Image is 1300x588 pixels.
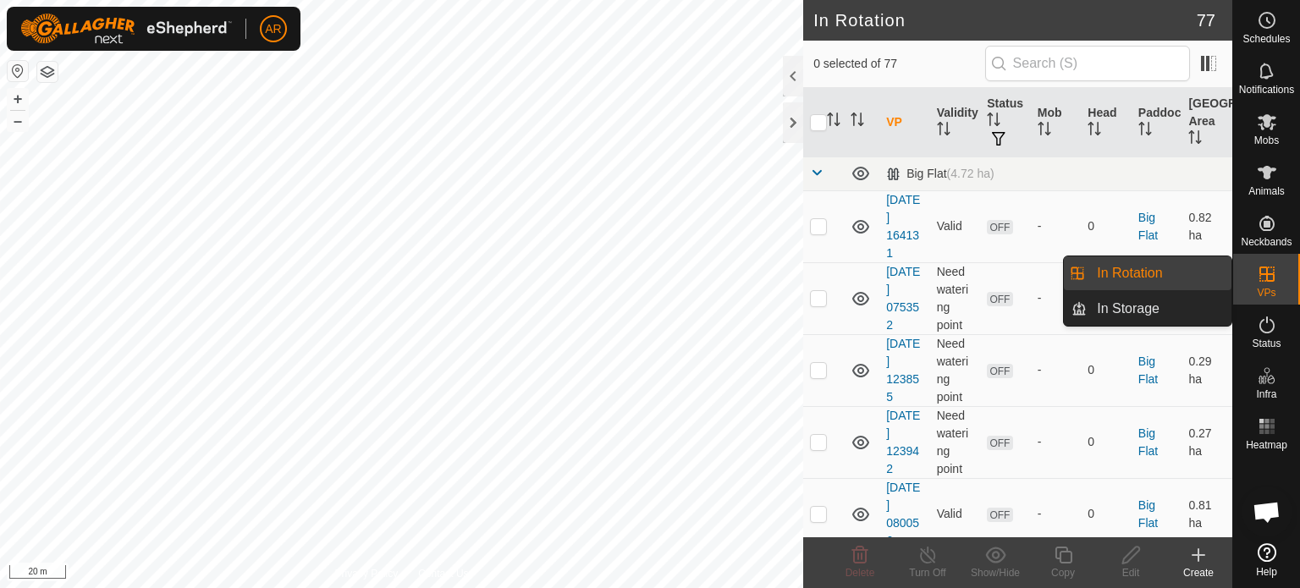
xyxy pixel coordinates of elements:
[886,265,920,332] a: [DATE] 075352
[1038,361,1075,379] div: -
[1031,88,1082,157] th: Mob
[1087,256,1231,290] a: In Rotation
[1182,478,1232,550] td: 0.81 ha
[1256,389,1276,399] span: Infra
[846,567,875,579] span: Delete
[813,10,1197,30] h2: In Rotation
[886,337,920,404] a: [DATE] 123855
[987,364,1012,378] span: OFF
[1182,190,1232,262] td: 0.82 ha
[886,409,920,475] a: [DATE] 123942
[1138,354,1158,386] a: Big Flat
[1097,565,1165,580] div: Edit
[987,436,1012,450] span: OFF
[1256,567,1277,577] span: Help
[1081,334,1132,406] td: 0
[1254,135,1279,146] span: Mobs
[813,55,984,73] span: 0 selected of 77
[1132,88,1182,157] th: Paddock
[1197,8,1215,33] span: 77
[418,566,468,581] a: Contact Us
[961,565,1029,580] div: Show/Hide
[1038,505,1075,523] div: -
[1248,186,1285,196] span: Animals
[1138,498,1158,530] a: Big Flat
[980,88,1031,157] th: Status
[987,220,1012,234] span: OFF
[930,334,981,406] td: Need watering point
[1182,88,1232,157] th: [GEOGRAPHIC_DATA] Area
[1038,124,1051,138] p-sorticon: Activate to sort
[1064,292,1231,326] li: In Storage
[1242,34,1290,44] span: Schedules
[930,478,981,550] td: Valid
[1038,217,1075,235] div: -
[1246,440,1287,450] span: Heatmap
[1081,88,1132,157] th: Head
[1087,292,1231,326] a: In Storage
[265,20,281,38] span: AR
[930,262,981,334] td: Need watering point
[1138,426,1158,458] a: Big Flat
[1029,565,1097,580] div: Copy
[1081,190,1132,262] td: 0
[37,62,58,82] button: Map Layers
[1242,486,1292,537] div: Open chat
[1257,288,1275,298] span: VPs
[987,292,1012,306] span: OFF
[886,481,920,547] a: [DATE] 080056
[987,115,1000,129] p-sorticon: Activate to sort
[947,167,994,180] span: (4.72 ha)
[1088,124,1101,138] p-sorticon: Activate to sort
[937,124,950,138] p-sorticon: Activate to sort
[886,193,920,260] a: [DATE] 164131
[1038,433,1075,451] div: -
[851,115,864,129] p-sorticon: Activate to sort
[1138,211,1158,242] a: Big Flat
[930,406,981,478] td: Need watering point
[1182,334,1232,406] td: 0.29 ha
[1252,338,1281,349] span: Status
[1182,406,1232,478] td: 0.27 ha
[879,88,930,157] th: VP
[20,14,232,44] img: Gallagher Logo
[985,46,1190,81] input: Search (S)
[1081,478,1132,550] td: 0
[987,508,1012,522] span: OFF
[930,88,981,157] th: Validity
[8,61,28,81] button: Reset Map
[930,190,981,262] td: Valid
[335,566,399,581] a: Privacy Policy
[1239,85,1294,95] span: Notifications
[8,111,28,131] button: –
[1097,263,1162,283] span: In Rotation
[1233,536,1300,584] a: Help
[8,89,28,109] button: +
[1165,565,1232,580] div: Create
[894,565,961,580] div: Turn Off
[1064,256,1231,290] li: In Rotation
[1038,289,1075,307] div: -
[1188,133,1202,146] p-sorticon: Activate to sort
[1138,124,1152,138] p-sorticon: Activate to sort
[827,115,840,129] p-sorticon: Activate to sort
[1097,299,1160,319] span: In Storage
[886,167,994,181] div: Big Flat
[1241,237,1292,247] span: Neckbands
[1081,406,1132,478] td: 0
